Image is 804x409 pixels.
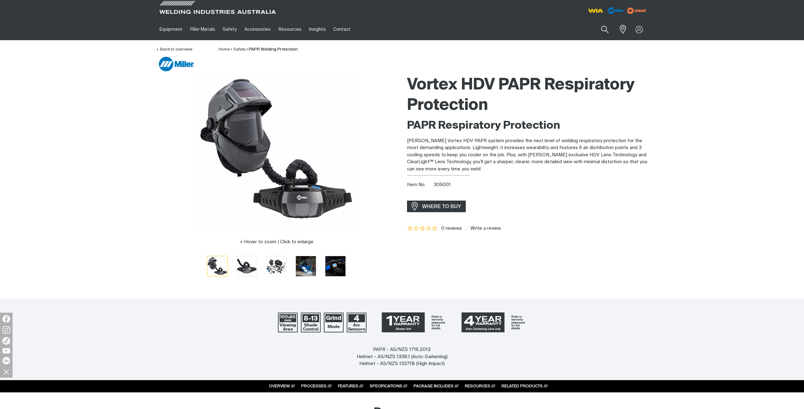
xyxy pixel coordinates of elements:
a: PROCESSES /// [301,384,332,388]
a: SPECIFICATIONS /// [370,384,407,388]
img: Welding Shade 8-12.5 [301,313,321,332]
a: Back to overview [156,47,192,51]
img: Vortex HDV PAPR System [296,256,316,276]
a: Safety [219,19,241,40]
span: 0 reviews [441,226,462,231]
img: 97x60mm Viewing Area [278,313,298,332]
img: Vortex HDV PAPR System [237,256,257,276]
button: Go to slide 1 [207,256,228,277]
a: Insights [305,19,329,40]
img: LinkedIn [3,357,10,364]
nav: Main [156,19,525,40]
img: 4 Arc Sensors [347,313,367,332]
a: Home [219,47,230,51]
p: [PERSON_NAME] Vortex HDV PAPR system provides the next level of welding respiratory protection fo... [407,137,648,173]
a: Accessories [241,19,274,40]
img: Facebook [3,315,10,323]
span: Item No. [407,181,432,189]
button: Go to slide 2 [236,256,257,277]
a: Safety [233,47,246,51]
a: 1 Year Warranty [370,309,446,335]
a: Filler Metals [186,19,219,40]
a: PACKAGE INCLUDES /// [414,384,459,388]
img: Instagram [3,326,10,334]
a: PAPR Welding Protection [249,47,298,51]
h2: PAPR Respiratory Protection [407,119,648,133]
span: WHERE TO BUY [418,202,465,212]
img: hide socials [1,366,12,377]
nav: Breadcrumb [219,46,298,53]
a: OVERVIEW /// [269,384,295,388]
img: Lens Grind Mode [324,313,344,332]
button: Go to slide 3 [266,256,287,277]
input: Product name or item number... [586,22,616,37]
a: Resources [275,19,305,40]
button: Hover to zoom | Click to enlarge [236,238,317,246]
img: Vortex HDV PAPR System [325,256,345,276]
div: PAPR - AS/NZS 1716.2012 Helmet - AS/NZS 1338.1 (Auto-Darkening) Helmet - AS/NZS 1337.1B (High Imp... [357,346,448,368]
a: Equipment [156,19,186,40]
img: YouTube [3,348,10,353]
button: Go to slide 5 [325,256,346,277]
a: Contact [329,19,354,40]
img: miller [625,6,648,15]
a: 4 Year Warranty - Auto-Darkening Lens only [449,309,526,335]
img: Vortex HDV PAPR System [266,256,286,276]
img: Vortex HDV PAPR System [198,72,355,229]
img: TikTok [3,337,10,345]
a: WHERE TO BUY [407,201,466,212]
span: 305001 [434,182,451,187]
button: Go to slide 4 [296,256,316,277]
img: Vortex HDV PAPR System [207,256,227,276]
span: Rating: {0} [407,226,438,231]
a: RELATED PRODUCTS /// [502,384,548,388]
h1: Vortex HDV PAPR Respiratory Protection [407,75,648,116]
button: Search products [594,22,616,37]
a: Write a review [465,226,501,231]
a: FEATURES /// [338,384,363,388]
a: RESOURCES /// [465,384,495,388]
